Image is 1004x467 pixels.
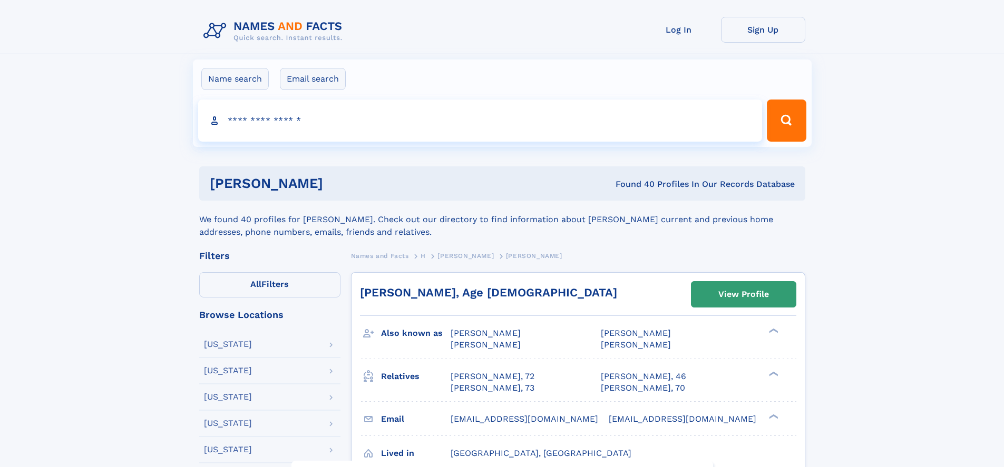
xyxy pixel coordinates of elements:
[601,340,671,350] span: [PERSON_NAME]
[766,413,779,420] div: ❯
[437,252,494,260] span: [PERSON_NAME]
[718,282,769,306] div: View Profile
[360,286,617,299] a: [PERSON_NAME], Age [DEMOGRAPHIC_DATA]
[381,367,451,385] h3: Relatives
[204,340,252,349] div: [US_STATE]
[381,444,451,462] h3: Lived in
[451,328,521,338] span: [PERSON_NAME]
[451,382,534,394] a: [PERSON_NAME], 73
[421,249,426,262] a: H
[637,17,721,43] a: Log In
[437,249,494,262] a: [PERSON_NAME]
[381,410,451,428] h3: Email
[199,310,340,320] div: Browse Locations
[451,414,598,424] span: [EMAIL_ADDRESS][DOMAIN_NAME]
[204,445,252,454] div: [US_STATE]
[198,100,763,142] input: search input
[469,178,795,190] div: Found 40 Profiles In Our Records Database
[204,366,252,375] div: [US_STATE]
[766,370,779,377] div: ❯
[199,201,805,239] div: We found 40 profiles for [PERSON_NAME]. Check out our directory to find information about [PERSON...
[766,327,779,334] div: ❯
[601,371,686,382] a: [PERSON_NAME], 46
[351,249,409,262] a: Names and Facts
[609,414,756,424] span: [EMAIL_ADDRESS][DOMAIN_NAME]
[451,371,534,382] a: [PERSON_NAME], 72
[601,382,685,394] a: [PERSON_NAME], 70
[199,251,340,261] div: Filters
[451,448,631,458] span: [GEOGRAPHIC_DATA], [GEOGRAPHIC_DATA]
[280,68,346,90] label: Email search
[210,177,470,190] h1: [PERSON_NAME]
[691,282,796,307] a: View Profile
[506,252,562,260] span: [PERSON_NAME]
[381,324,451,342] h3: Also known as
[199,272,340,297] label: Filters
[721,17,805,43] a: Sign Up
[199,17,351,45] img: Logo Names and Facts
[250,279,261,289] span: All
[204,419,252,428] div: [US_STATE]
[421,252,426,260] span: H
[201,68,269,90] label: Name search
[601,328,671,338] span: [PERSON_NAME]
[451,340,521,350] span: [PERSON_NAME]
[204,393,252,401] div: [US_STATE]
[767,100,806,142] button: Search Button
